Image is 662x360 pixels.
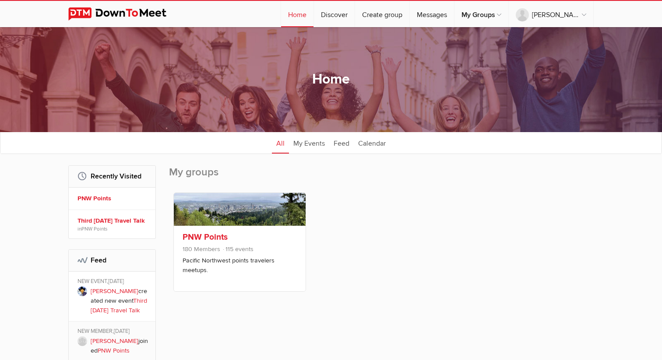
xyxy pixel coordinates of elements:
[355,1,409,27] a: Create group
[77,194,149,203] a: PNW Points
[289,132,329,154] a: My Events
[68,7,180,21] img: DownToMeet
[314,1,355,27] a: Discover
[91,287,149,315] p: created new event
[91,287,138,295] a: [PERSON_NAME]
[329,132,354,154] a: Feed
[410,1,454,27] a: Messages
[108,278,124,285] span: [DATE]
[454,1,508,27] a: My Groups
[98,347,130,354] a: PNW Points
[77,166,147,187] h2: Recently Visited
[312,70,350,89] h1: Home
[183,245,220,253] span: 180 Members
[77,216,149,226] a: Third [DATE] Travel Talk
[91,337,138,345] a: [PERSON_NAME]
[272,132,289,154] a: All
[77,225,149,232] span: in
[81,226,107,232] a: PNW Points
[222,245,254,253] span: 115 events
[183,232,228,242] a: PNW Points
[77,278,149,287] div: NEW EVENT,
[77,328,149,336] div: NEW MEMBER,
[509,1,593,27] a: [PERSON_NAME]
[169,165,594,188] h2: My groups
[91,336,149,355] p: joined
[183,256,297,275] p: Pacific Northwest points travelers meetups.
[354,132,390,154] a: Calendar
[281,1,313,27] a: Home
[114,328,130,335] span: [DATE]
[77,250,147,271] h2: Feed
[91,297,147,314] a: Third [DATE] Travel Talk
